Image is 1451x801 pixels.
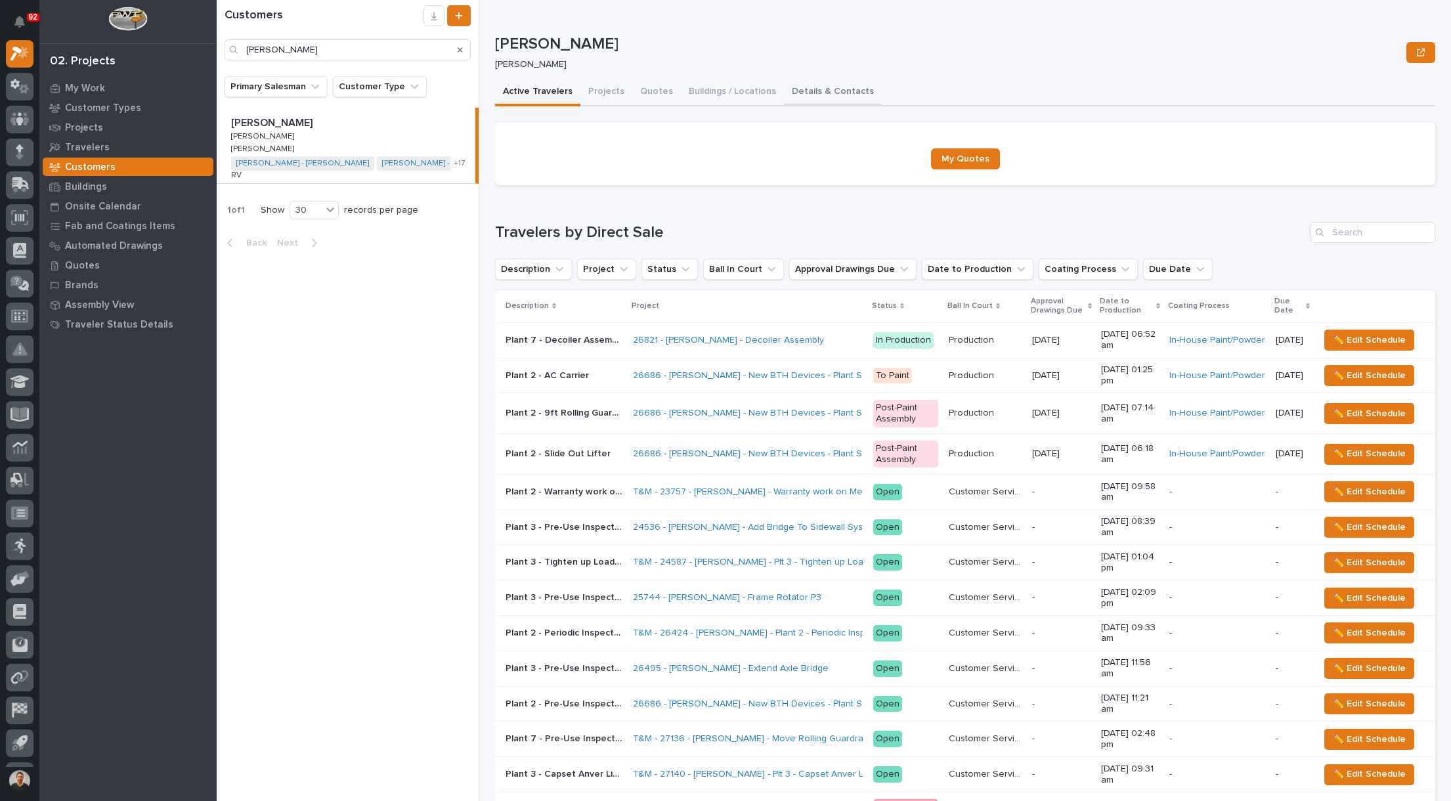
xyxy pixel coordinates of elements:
button: ✏️ Edit Schedule [1324,764,1414,785]
p: Traveler Status Details [65,319,173,331]
p: [DATE] 02:09 pm [1101,587,1159,609]
p: Projects [65,122,103,134]
tr: Plant 3 - Pre-Use InspectionsPlant 3 - Pre-Use Inspections 24536 - [PERSON_NAME] - Add Bridge To ... [495,509,1435,545]
p: - [1276,628,1309,639]
p: [DATE] 11:21 am [1101,693,1159,715]
a: Quotes [39,255,217,275]
p: [PERSON_NAME] [231,114,315,129]
p: Plant 3 - Pre-Use Inspections [506,660,625,674]
button: Projects [580,79,632,106]
p: - [1169,733,1265,745]
p: - [1276,769,1309,780]
p: Quotes [65,260,100,272]
span: My Quotes [942,154,989,163]
p: - [1169,699,1265,710]
div: Post-Paint Assembly [873,400,938,427]
p: Production [949,405,997,419]
p: [DATE] 07:14 am [1101,402,1159,425]
p: - [1169,557,1265,568]
div: Post-Paint Assembly [873,441,938,468]
p: Date to Production [1100,294,1153,318]
p: Customer Service [949,625,1024,639]
a: 26686 - [PERSON_NAME] - New BTH Devices - Plant Setup [633,370,881,381]
p: [PERSON_NAME] [231,129,297,141]
p: records per page [344,205,418,216]
p: Automated Drawings [65,240,163,252]
a: 25744 - [PERSON_NAME] - Frame Rotator P3 [633,592,821,603]
tr: Plant 2 - Warranty work on mezz gate againPlant 2 - Warranty work on mezz gate again T&M - 23757 ... [495,474,1435,509]
p: Customer Service [949,590,1024,603]
div: Notifications92 [16,16,33,37]
p: [DATE] 01:25 pm [1101,364,1159,387]
span: ✏️ Edit Schedule [1333,731,1406,747]
p: [DATE] [1032,335,1091,346]
div: To Paint [873,368,912,384]
button: Approval Drawings Due [789,259,917,280]
button: ✏️ Edit Schedule [1324,729,1414,750]
button: ✏️ Edit Schedule [1324,552,1414,573]
p: Plant 2 - Pre-Use Inspections [506,696,625,710]
p: Status [872,299,897,313]
button: Project [577,259,636,280]
button: ✏️ Edit Schedule [1324,658,1414,679]
p: [DATE] [1276,448,1309,460]
p: [DATE] [1032,448,1091,460]
div: 02. Projects [50,54,116,69]
tr: Plant 7 - Decoiler AssemblyPlant 7 - Decoiler Assembly 26821 - [PERSON_NAME] - Decoiler Assembly ... [495,322,1435,358]
p: [DATE] [1276,335,1309,346]
p: - [1032,487,1091,498]
span: ✏️ Edit Schedule [1333,766,1406,782]
tr: Plant 3 - Tighten up Load Arrestor cable on Cabinet WPPlant 3 - Tighten up Load Arrestor cable on... [495,545,1435,580]
button: Date to Production [922,259,1033,280]
p: Customer Service [949,519,1024,533]
p: [DATE] 06:52 am [1101,329,1159,351]
a: 26686 - [PERSON_NAME] - New BTH Devices - Plant Setup [633,448,881,460]
p: Production [949,368,997,381]
p: Customer Service [949,766,1024,780]
button: Customer Type [333,76,427,97]
button: Back [217,237,272,249]
tr: Plant 2 - Slide Out LifterPlant 2 - Slide Out Lifter 26686 - [PERSON_NAME] - New BTH Devices - Pl... [495,434,1435,475]
h1: Travelers by Direct Sale [495,223,1305,242]
p: Coating Process [1168,299,1230,313]
a: T&M - 27136 - [PERSON_NAME] - Move Rolling Guardrail and Runway Sections [633,733,961,745]
p: Plant 7 - Pre-Use Inspections [506,731,625,745]
p: - [1032,592,1091,603]
p: Assembly View [65,299,134,311]
a: T&M - 27140 - [PERSON_NAME] - Plt 3 - Capset Anver Lifter needs Repair [633,769,940,780]
p: Plant 7 - Decoiler Assembly [506,332,625,346]
p: - [1169,522,1265,533]
button: ✏️ Edit Schedule [1324,517,1414,538]
div: Open [873,590,902,606]
p: Customer Service [949,660,1024,674]
p: Fab and Coatings Items [65,221,175,232]
p: - [1276,557,1309,568]
a: In-House Paint/Powder [1169,370,1265,381]
div: Open [873,766,902,783]
h1: Customers [225,9,423,23]
p: Travelers [65,142,110,154]
p: Approval Drawings Due [1031,294,1085,318]
span: Next [277,237,306,249]
p: - [1032,628,1091,639]
p: - [1032,733,1091,745]
span: ✏️ Edit Schedule [1333,446,1406,462]
p: [DATE] 11:56 am [1101,657,1159,680]
button: Ball In Court [703,259,784,280]
button: Next [272,237,328,249]
p: [DATE] 06:18 am [1101,443,1159,465]
p: 1 of 1 [217,194,255,227]
a: Automated Drawings [39,236,217,255]
span: ✏️ Edit Schedule [1333,625,1406,641]
button: Details & Contacts [784,79,882,106]
button: users-avatar [6,767,33,794]
a: T&M - 26424 - [PERSON_NAME] - Plant 2 - Periodic Inspection [633,628,892,639]
div: Open [873,554,902,571]
button: ✏️ Edit Schedule [1324,365,1414,386]
div: Open [873,519,902,536]
p: [DATE] [1032,370,1091,381]
a: 26821 - [PERSON_NAME] - Decoiler Assembly [633,335,824,346]
img: Workspace Logo [108,7,147,31]
tr: Plant 7 - Pre-Use InspectionsPlant 7 - Pre-Use Inspections T&M - 27136 - [PERSON_NAME] - Move Rol... [495,722,1435,757]
p: [PERSON_NAME] [495,35,1401,54]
